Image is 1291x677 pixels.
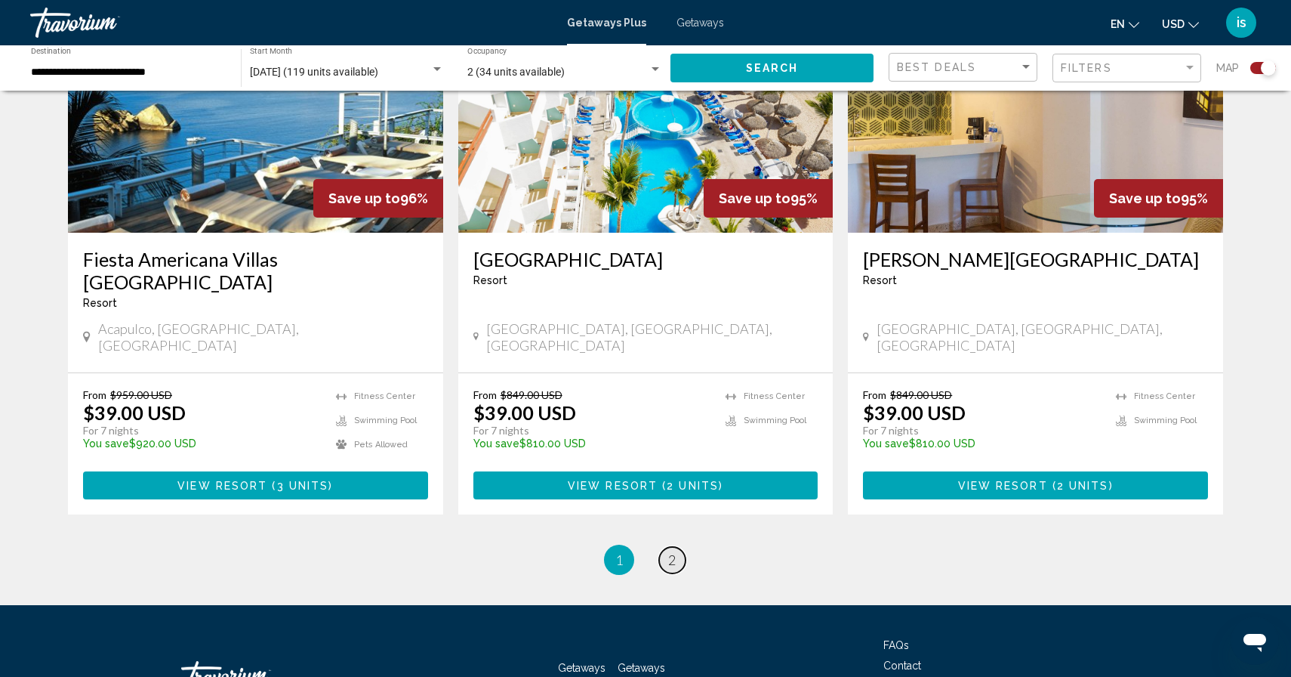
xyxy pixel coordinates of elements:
span: View Resort [177,480,267,492]
span: [GEOGRAPHIC_DATA], [GEOGRAPHIC_DATA], [GEOGRAPHIC_DATA] [877,320,1208,354]
span: Resort [863,274,897,286]
button: Search [670,54,874,82]
span: is [1237,15,1246,30]
p: $810.00 USD [473,437,711,450]
button: View Resort(2 units) [863,471,1208,499]
span: Swimming Pool [1134,416,1197,425]
span: From [83,388,106,401]
p: For 7 nights [473,424,711,437]
span: Save up to [719,190,790,206]
a: Contact [883,660,921,672]
a: Getaways [558,662,605,674]
button: Filter [1052,53,1201,84]
span: Swimming Pool [744,416,806,425]
span: You save [473,437,519,450]
p: $39.00 USD [863,401,966,424]
span: Fitness Center [744,391,805,401]
span: Pets Allowed [354,440,408,450]
p: $920.00 USD [83,437,321,450]
span: 2 units [1057,480,1109,492]
span: Resort [473,274,507,286]
button: View Resort(2 units) [473,471,818,499]
span: Resort [83,297,117,309]
a: [GEOGRAPHIC_DATA] [473,248,818,270]
iframe: Button to launch messaging window [1231,617,1279,665]
ul: Pagination [68,545,1223,575]
span: From [473,388,497,401]
span: $849.00 USD [890,388,952,401]
a: Getaways [676,17,724,29]
a: Fiesta Americana Villas [GEOGRAPHIC_DATA] [83,248,428,293]
p: For 7 nights [863,424,1101,437]
span: Save up to [328,190,400,206]
p: For 7 nights [83,424,321,437]
a: Travorium [30,8,552,38]
span: Best Deals [897,61,976,73]
span: Swimming Pool [354,416,417,425]
span: en [1111,18,1125,30]
span: Map [1216,57,1239,79]
p: $810.00 USD [863,437,1101,450]
span: ( ) [267,480,333,492]
button: Change language [1111,13,1139,35]
span: [DATE] (119 units available) [250,66,378,78]
div: 95% [704,179,833,218]
span: 2 [668,552,676,568]
button: View Resort(3 units) [83,471,428,499]
span: Filters [1061,62,1112,74]
span: You save [83,437,129,450]
span: You save [863,437,909,450]
span: ( ) [1048,480,1114,492]
span: Search [746,63,799,75]
span: ( ) [658,480,723,492]
span: Fitness Center [1134,391,1195,401]
span: Fitness Center [354,391,415,401]
span: From [863,388,886,401]
a: Getaways Plus [567,17,646,29]
a: FAQs [883,639,909,651]
a: [PERSON_NAME][GEOGRAPHIC_DATA] [863,248,1208,270]
button: Change currency [1162,13,1199,35]
span: Save up to [1109,190,1181,206]
div: 96% [313,179,443,218]
span: $959.00 USD [110,388,172,401]
mat-select: Sort by [897,61,1033,74]
span: Acapulco, [GEOGRAPHIC_DATA], [GEOGRAPHIC_DATA] [98,320,428,354]
span: View Resort [568,480,658,492]
div: 95% [1094,179,1223,218]
span: 1 [615,552,623,568]
span: 2 units [667,480,719,492]
span: USD [1162,18,1185,30]
span: 2 (34 units available) [467,66,565,78]
span: [GEOGRAPHIC_DATA], [GEOGRAPHIC_DATA], [GEOGRAPHIC_DATA] [486,320,818,354]
span: View Resort [958,480,1048,492]
span: $849.00 USD [501,388,562,401]
p: $39.00 USD [83,401,186,424]
p: $39.00 USD [473,401,576,424]
span: 3 units [277,480,329,492]
button: User Menu [1222,7,1261,39]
